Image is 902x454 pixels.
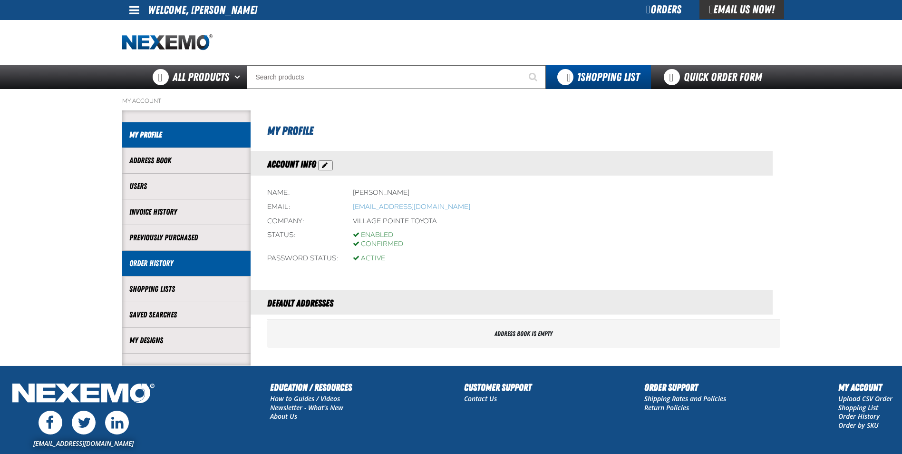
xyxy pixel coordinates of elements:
div: Address book is empty [267,320,780,348]
div: Confirmed [353,240,403,249]
a: Contact Us [464,394,497,403]
a: My Profile [129,129,243,140]
span: My Profile [267,124,313,138]
a: Users [129,181,243,192]
a: Opens a default email client to write an email to mmartin@vtaig.com [353,203,470,211]
a: About Us [270,412,297,421]
a: Invoice History [129,207,243,217]
a: Shopping Lists [129,284,243,295]
button: Start Searching [522,65,546,89]
a: Upload CSV Order [838,394,892,403]
div: Village Pointe Toyota [353,217,437,226]
button: Open All Products pages [231,65,247,89]
div: Enabled [353,231,403,240]
input: Search [247,65,546,89]
a: Home [122,34,213,51]
a: Newsletter - What's New [270,403,343,412]
button: You have 1 Shopping List. Open to view details [546,65,651,89]
a: Shipping Rates and Policies [644,394,726,403]
a: My Account [122,97,161,105]
bdo: [EMAIL_ADDRESS][DOMAIN_NAME] [353,203,470,211]
a: Shopping List [838,403,878,412]
a: Previously Purchased [129,232,243,243]
a: [EMAIL_ADDRESS][DOMAIN_NAME] [33,439,134,448]
h2: Customer Support [464,380,532,395]
span: Shopping List [577,70,640,84]
a: My Designs [129,335,243,346]
img: Nexemo logo [122,34,213,51]
a: Quick Order Form [651,65,780,89]
a: How to Guides / Videos [270,394,340,403]
div: [PERSON_NAME] [353,188,409,197]
div: Active [353,254,385,263]
div: Company [267,217,339,226]
a: Order by SKU [838,421,879,430]
div: Name [267,188,339,197]
a: Return Policies [644,403,689,412]
strong: 1 [577,70,581,84]
span: All Products [173,69,229,86]
button: Action Edit Account Information [318,160,333,170]
a: Order History [838,412,880,421]
h2: My Account [838,380,892,395]
div: Password status [267,254,339,263]
h2: Order Support [644,380,726,395]
span: Account Info [267,158,316,170]
a: Address Book [129,155,243,166]
a: Saved Searches [129,309,243,320]
div: Status [267,231,339,249]
a: Order History [129,258,243,269]
h2: Education / Resources [270,380,352,395]
nav: Breadcrumbs [122,97,780,105]
span: Default Addresses [267,297,333,309]
div: Email [267,203,339,212]
img: Nexemo Logo [10,380,157,408]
